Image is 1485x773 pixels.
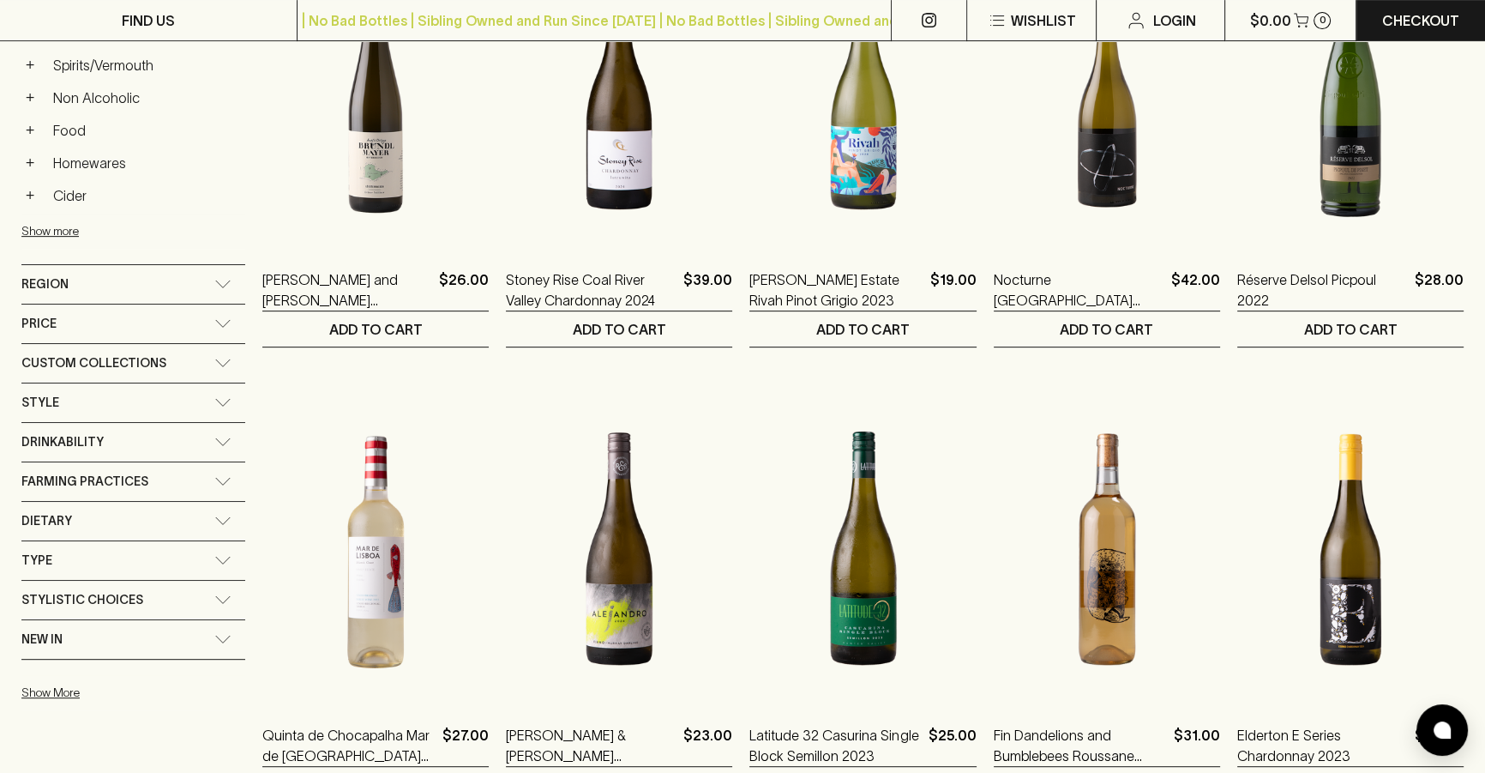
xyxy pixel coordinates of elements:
[21,629,63,650] span: New In
[21,265,245,304] div: Region
[994,399,1220,699] img: Fin Dandelions and Bumblebees Roussane Sauvignon Blanc 2023
[573,319,666,340] p: ADD TO CART
[1415,269,1464,311] p: $28.00
[21,589,143,611] span: Stylistic Choices
[994,311,1220,347] button: ADD TO CART
[21,122,39,139] button: +
[21,502,245,540] div: Dietary
[1303,319,1397,340] p: ADD TO CART
[21,581,245,619] div: Stylistic Choices
[21,462,245,501] div: Farming Practices
[506,311,732,347] button: ADD TO CART
[21,353,166,374] span: Custom Collections
[329,319,423,340] p: ADD TO CART
[262,311,489,347] button: ADD TO CART
[1319,15,1326,25] p: 0
[122,10,175,31] p: FIND US
[21,305,245,343] div: Price
[929,725,977,766] p: $25.00
[1174,725,1220,766] p: $31.00
[1237,269,1408,311] a: Réserve Delsol Picpoul 2022
[21,57,39,74] button: +
[45,83,245,112] a: Non Alcoholic
[45,148,245,178] a: Homewares
[21,432,104,453] span: Drinkability
[749,311,976,347] button: ADD TO CART
[262,269,432,311] a: [PERSON_NAME] and [PERSON_NAME] Lössterrassen [PERSON_NAME] Veltliner 2023
[439,269,489,311] p: $26.00
[994,725,1167,766] a: Fin Dandelions and Bumblebees Roussane Sauvignon Blanc 2023
[45,116,245,145] a: Food
[21,675,246,710] button: Show More
[21,541,245,580] div: Type
[506,269,676,311] a: Stoney Rise Coal River Valley Chardonnay 2024
[1011,10,1076,31] p: Wishlist
[21,313,57,335] span: Price
[442,725,489,766] p: $27.00
[21,383,245,422] div: Style
[21,187,39,204] button: +
[1171,269,1220,311] p: $42.00
[21,154,39,172] button: +
[21,510,72,532] span: Dietary
[21,392,59,414] span: Style
[930,269,977,311] p: $19.00
[816,319,910,340] p: ADD TO CART
[1249,10,1290,31] p: $0.00
[21,620,245,659] div: New In
[45,51,245,80] a: Spirits/Vermouth
[749,269,923,311] a: [PERSON_NAME] Estate Rivah Pinot Grigio 2023
[21,550,52,571] span: Type
[21,89,39,106] button: +
[21,274,69,295] span: Region
[45,181,245,210] a: Cider
[1060,319,1153,340] p: ADD TO CART
[994,269,1164,311] a: Nocturne [GEOGRAPHIC_DATA] [GEOGRAPHIC_DATA] 2024
[21,214,246,249] button: Show more
[262,399,489,699] img: Quinta de Chocapalha Mar de Lisboa Arinto Verdelho 2023
[21,471,148,492] span: Farming Practices
[506,399,732,699] img: Russell & Suitor Alejandro Fiano 2024
[1237,725,1408,766] a: Elderton E Series Chardonnay 2023
[21,423,245,462] div: Drinkability
[683,269,732,311] p: $39.00
[749,399,976,699] img: Latitude 32 Casurina Single Block Semillon 2023
[21,344,245,383] div: Custom Collections
[1237,311,1464,347] button: ADD TO CART
[683,725,732,766] p: $23.00
[749,725,921,766] a: Latitude 32 Casurina Single Block Semillon 2023
[506,725,676,766] a: [PERSON_NAME] & [PERSON_NAME] [PERSON_NAME] 2024
[1434,722,1451,739] img: bubble-icon
[1415,725,1464,766] p: $22.00
[1382,10,1459,31] p: Checkout
[1237,399,1464,699] img: Elderton E Series Chardonnay 2023
[262,725,436,766] a: Quinta de Chocapalha Mar de [GEOGRAPHIC_DATA] Arinto Verdelho 2023
[1153,10,1196,31] p: Login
